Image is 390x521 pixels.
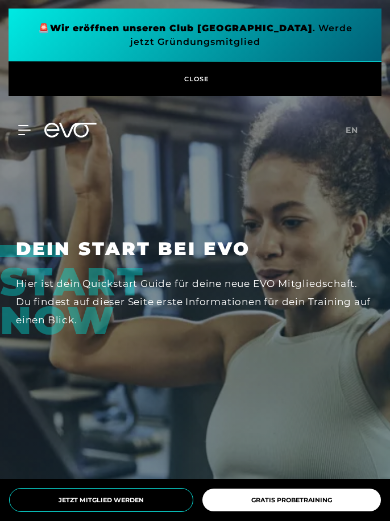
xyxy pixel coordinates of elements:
button: CLOSE [9,62,381,96]
span: CLOSE [181,74,209,84]
span: en [346,125,358,135]
div: Hier ist dein Quickstart Guide für deine neue EVO Mitgliedschaft. Du findest auf dieser Seite ers... [16,274,374,330]
h1: DEIN START BEI EVO [16,237,374,261]
span: Jetzt Mitglied werden [20,495,182,505]
a: Gratis Probetraining [202,489,381,512]
a: Jetzt Mitglied werden [9,488,193,512]
a: en [346,124,365,137]
span: Gratis Probetraining [213,495,371,505]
